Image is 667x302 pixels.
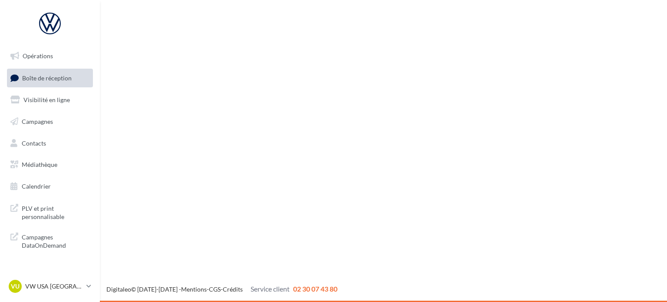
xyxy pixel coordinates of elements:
[5,113,95,131] a: Campagnes
[7,278,93,295] a: VU VW USA [GEOGRAPHIC_DATA]
[5,156,95,174] a: Médiathèque
[11,282,20,291] span: VU
[209,285,221,293] a: CGS
[5,228,95,253] a: Campagnes DataOnDemand
[5,91,95,109] a: Visibilité en ligne
[23,52,53,60] span: Opérations
[5,177,95,196] a: Calendrier
[5,47,95,65] a: Opérations
[23,96,70,103] span: Visibilité en ligne
[223,285,243,293] a: Crédits
[293,285,337,293] span: 02 30 07 43 80
[25,282,83,291] p: VW USA [GEOGRAPHIC_DATA]
[22,231,89,250] span: Campagnes DataOnDemand
[22,183,51,190] span: Calendrier
[251,285,290,293] span: Service client
[106,285,337,293] span: © [DATE]-[DATE] - - -
[22,118,53,125] span: Campagnes
[22,74,72,81] span: Boîte de réception
[5,69,95,87] a: Boîte de réception
[22,161,57,168] span: Médiathèque
[5,199,95,225] a: PLV et print personnalisable
[22,202,89,221] span: PLV et print personnalisable
[181,285,207,293] a: Mentions
[5,134,95,153] a: Contacts
[106,285,131,293] a: Digitaleo
[22,139,46,146] span: Contacts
